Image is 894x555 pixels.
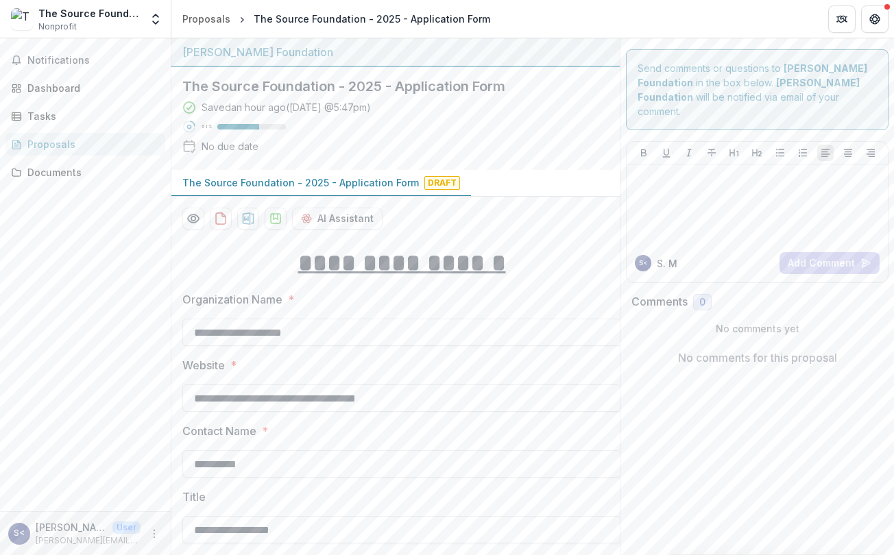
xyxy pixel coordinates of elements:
div: Tasks [27,109,154,123]
button: download-proposal [237,208,259,230]
span: Notifications [27,55,160,66]
img: The Source Foundation [11,8,33,30]
div: [PERSON_NAME] Foundation [182,44,609,60]
div: The Source Foundation - 2025 - Application Form [254,12,490,26]
div: Proposals [182,12,230,26]
p: [PERSON_NAME] <[PERSON_NAME][EMAIL_ADDRESS][PERSON_NAME][DOMAIN_NAME]> [36,520,107,534]
button: Bullet List [772,145,788,161]
div: Documents [27,165,154,180]
nav: breadcrumb [177,9,496,29]
button: Align Left [817,145,834,161]
div: No due date [202,139,258,153]
div: Send comments or questions to in the box below. will be notified via email of your comment. [626,49,889,130]
div: S. Maddex <shelley.maddex@gmail.com> [639,260,648,267]
p: No comments for this proposal [678,349,837,366]
button: Bold [636,145,652,161]
button: Underline [658,145,675,161]
div: The Source Foundation [38,6,141,21]
p: S. M [657,256,677,271]
button: Align Center [840,145,856,161]
button: Italicize [681,145,697,161]
button: Ordered List [795,145,811,161]
div: Proposals [27,137,154,151]
button: download-proposal [210,208,232,230]
p: [PERSON_NAME][EMAIL_ADDRESS][PERSON_NAME][DOMAIN_NAME] [36,534,141,547]
div: Saved an hour ago ( [DATE] @ 5:47pm ) [202,100,371,114]
a: Proposals [5,133,165,156]
h2: Comments [631,295,688,308]
button: Add Comment [780,252,880,274]
p: Organization Name [182,291,282,308]
span: Nonprofit [38,21,77,33]
span: Draft [424,176,460,190]
button: Heading 1 [726,145,742,161]
h2: The Source Foundation - 2025 - Application Form [182,78,587,95]
p: 61 % [202,122,212,132]
a: Dashboard [5,77,165,99]
p: User [112,521,141,534]
button: Heading 2 [749,145,765,161]
p: No comments yet [631,321,883,336]
a: Tasks [5,105,165,127]
p: Title [182,489,206,505]
button: Strike [703,145,720,161]
button: AI Assistant [292,208,383,230]
button: Open entity switcher [146,5,165,33]
button: download-proposal [265,208,287,230]
a: Proposals [177,9,236,29]
p: Contact Name [182,423,256,439]
p: Website [182,357,225,373]
button: Align Right [862,145,879,161]
button: Notifications [5,49,165,71]
a: Documents [5,161,165,184]
div: S. Maddex <shelley.maddex@gmail.com> [14,529,25,538]
p: The Source Foundation - 2025 - Application Form [182,175,419,190]
button: Partners [828,5,856,33]
button: More [146,526,162,542]
div: Dashboard [27,81,154,95]
span: 0 [699,297,705,308]
button: Get Help [861,5,889,33]
button: Preview ead4abae-691a-4e39-816b-65b84ddeff1b-0.pdf [182,208,204,230]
